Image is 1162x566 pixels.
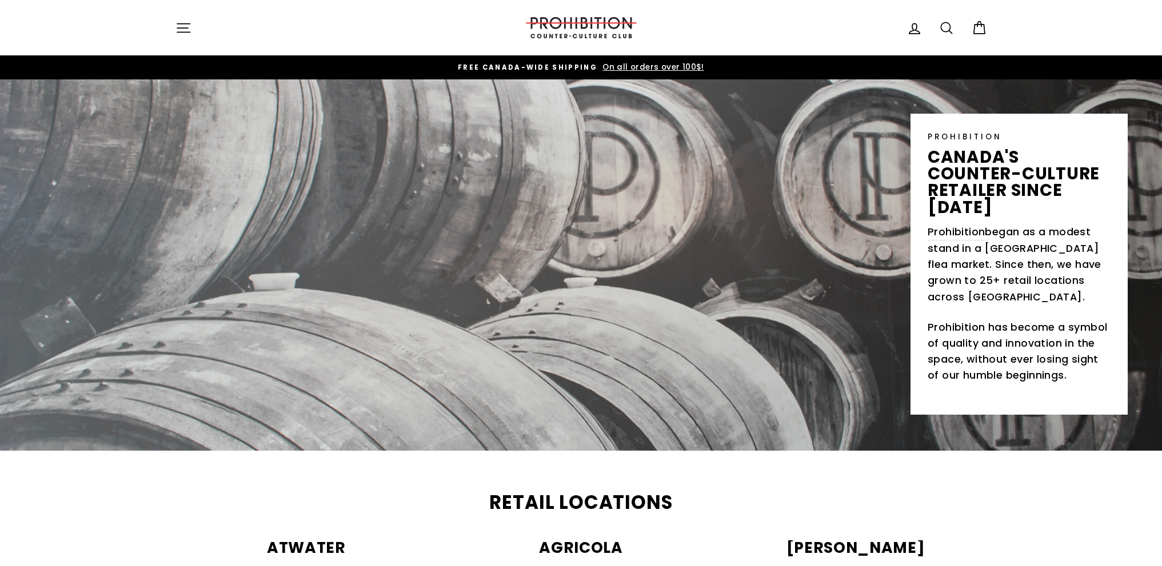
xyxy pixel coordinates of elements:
[725,540,987,556] p: [PERSON_NAME]
[928,224,1111,305] p: began as a modest stand in a [GEOGRAPHIC_DATA] flea market. Since then, we have grown to 25+ reta...
[175,493,987,512] h2: Retail Locations
[600,62,704,73] span: On all orders over 100$!
[928,131,1111,143] p: PROHIBITION
[178,61,984,74] a: FREE CANADA-WIDE SHIPPING On all orders over 100$!
[458,63,597,72] span: FREE CANADA-WIDE SHIPPING
[928,319,1111,384] p: Prohibition has become a symbol of quality and innovation in the space, without ever losing sight...
[175,540,438,556] p: ATWATER
[928,148,1111,215] p: canada's counter-culture retailer since [DATE]
[450,540,712,556] p: AGRICOLA
[524,17,638,38] img: PROHIBITION COUNTER-CULTURE CLUB
[928,224,985,240] a: Prohibition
